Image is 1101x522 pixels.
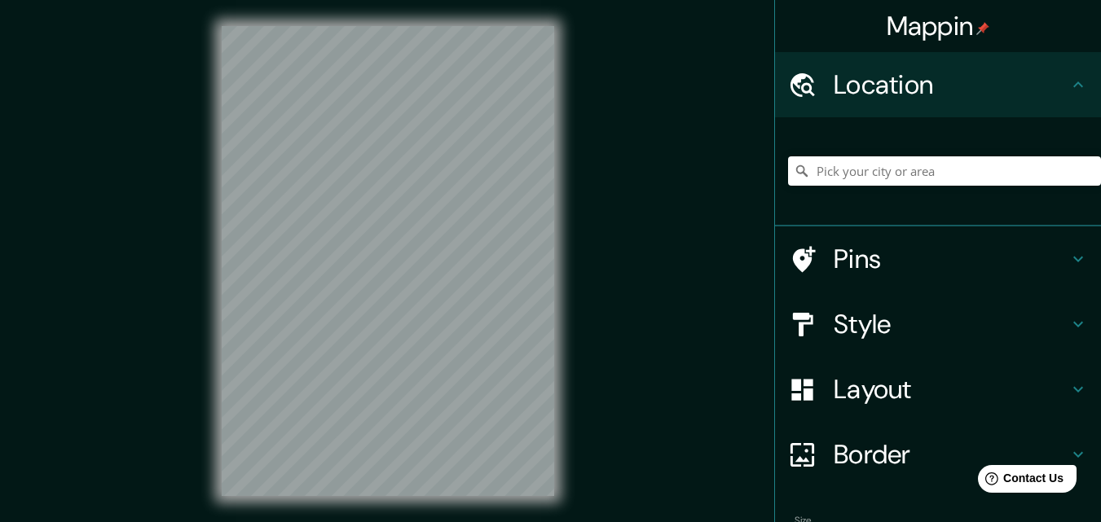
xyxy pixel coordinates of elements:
[775,292,1101,357] div: Style
[775,226,1101,292] div: Pins
[834,243,1068,275] h4: Pins
[788,156,1101,186] input: Pick your city or area
[834,308,1068,340] h4: Style
[222,26,554,496] canvas: Map
[834,68,1068,101] h4: Location
[834,438,1068,471] h4: Border
[775,422,1101,487] div: Border
[775,357,1101,422] div: Layout
[834,373,1068,406] h4: Layout
[976,22,989,35] img: pin-icon.png
[956,458,1083,504] iframe: Help widget launcher
[775,52,1101,117] div: Location
[887,10,990,42] h4: Mappin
